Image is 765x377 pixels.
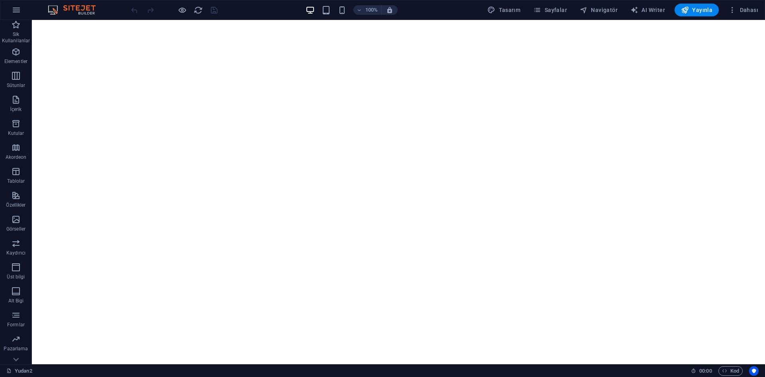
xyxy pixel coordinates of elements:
[8,298,24,304] p: Alt Bigi
[4,58,27,65] p: Elementler
[6,202,25,208] p: Özellikler
[627,4,668,16] button: AI Writer
[193,5,203,15] button: reload
[705,368,706,374] span: :
[577,4,621,16] button: Navigatör
[722,366,739,376] span: Kod
[533,6,567,14] span: Sayfalar
[681,6,712,14] span: Yayınla
[749,366,759,376] button: Usercentrics
[691,366,712,376] h6: Oturum süresi
[530,4,570,16] button: Sayfalar
[4,345,28,352] p: Pazarlama
[699,366,712,376] span: 00 00
[675,4,719,16] button: Yayınla
[365,5,378,15] h6: 100%
[6,226,25,232] p: Görseller
[630,6,665,14] span: AI Writer
[487,6,520,14] span: Tasarım
[8,130,24,136] p: Kutular
[6,366,32,376] a: Seçimi iptal etmek için tıkla. Sayfaları açmak için çift tıkla
[484,4,524,16] div: Tasarım (Ctrl+Alt+Y)
[718,366,743,376] button: Kod
[7,178,25,184] p: Tablolar
[386,6,393,14] i: Yeniden boyutlandırmada yakınlaştırma düzeyini seçilen cihaza uyacak şekilde otomatik olarak ayarla.
[728,6,758,14] span: Dahası
[6,250,25,256] p: Kaydırıcı
[484,4,524,16] button: Tasarım
[177,5,187,15] button: Ön izleme modundan çıkıp düzenlemeye devam etmek için buraya tıklayın
[7,274,25,280] p: Üst bilgi
[7,82,25,89] p: Sütunlar
[6,154,27,160] p: Akordeon
[46,5,106,15] img: Editor Logo
[580,6,618,14] span: Navigatör
[10,106,22,113] p: İçerik
[7,322,25,328] p: Formlar
[194,6,203,15] i: Sayfayı yeniden yükleyin
[725,4,761,16] button: Dahası
[353,5,382,15] button: 100%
